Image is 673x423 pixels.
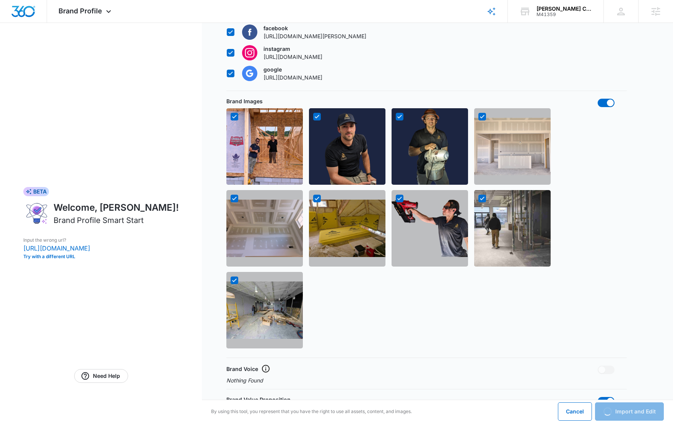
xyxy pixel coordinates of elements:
img: https://wilsoncustombuilders.com/wp-content/uploads/2024/05/3.png [309,108,385,185]
img: https://wilsoncustombuilders.com/wp-content/uploads/2024/05/2.png [392,108,468,185]
p: Nothing Found [226,376,270,384]
p: google [263,65,322,73]
p: [URL][DOMAIN_NAME][PERSON_NAME] [263,32,366,40]
p: Brand Voice [226,365,258,373]
img: https://wilsoncustombuilders.com/wp-content/uploads/2024/11/Interior-drywall-1-1024x768.png [474,118,551,175]
img: https://wilsoncustombuilders.com/wp-content/uploads/2025/03/PXL_20241202_214708759.VB-03.MAIN_exp... [474,181,551,276]
img: https://wilsoncustombuilders.com/wp-content/uploads/2024/06/David-Framing-No-Background-1.png [392,200,468,257]
div: account id [536,12,592,17]
p: [URL][DOMAIN_NAME] [263,53,322,61]
button: Cancel [558,402,592,421]
p: [URL][DOMAIN_NAME] [263,73,322,81]
img: ai-brand-profile [23,201,50,226]
div: account name [536,6,592,12]
p: [URL][DOMAIN_NAME] [23,244,179,253]
img: https://wilsoncustombuilders.com/wp-content/uploads/2025/03/PXL_20241210_1703182982-1024x771.jpg [226,281,303,339]
p: By using this tool, you represent that you have the right to use all assets, content, and images. [211,408,412,415]
p: Brand Value Proposition [226,395,291,403]
img: https://wilsoncustombuilders.com/wp-content/uploads/2024/08/Drywall-Finishing-1024x768.png [226,200,303,257]
p: Input the wrong url? [23,237,179,244]
h2: Brand Profile Smart Start [54,215,144,226]
button: Try with a different URL [23,254,179,259]
p: instagram [263,45,322,53]
h1: Welcome, [PERSON_NAME]! [54,201,179,215]
a: Need Help [74,369,128,383]
img: https://wilsoncustombuilders.com/wp-content/uploads/2024/07/Densglass-Waterproof-Drywall-1024x768... [309,200,385,257]
span: Brand Profile [59,7,102,15]
div: BETA [23,187,49,196]
p: facebook [263,24,366,32]
img: https://wilsoncustombuilders.com/wp-content/uploads/2024/12/Newly-Framed-hous-1-1024x1024.png [226,108,303,185]
p: Brand Images [226,97,263,105]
